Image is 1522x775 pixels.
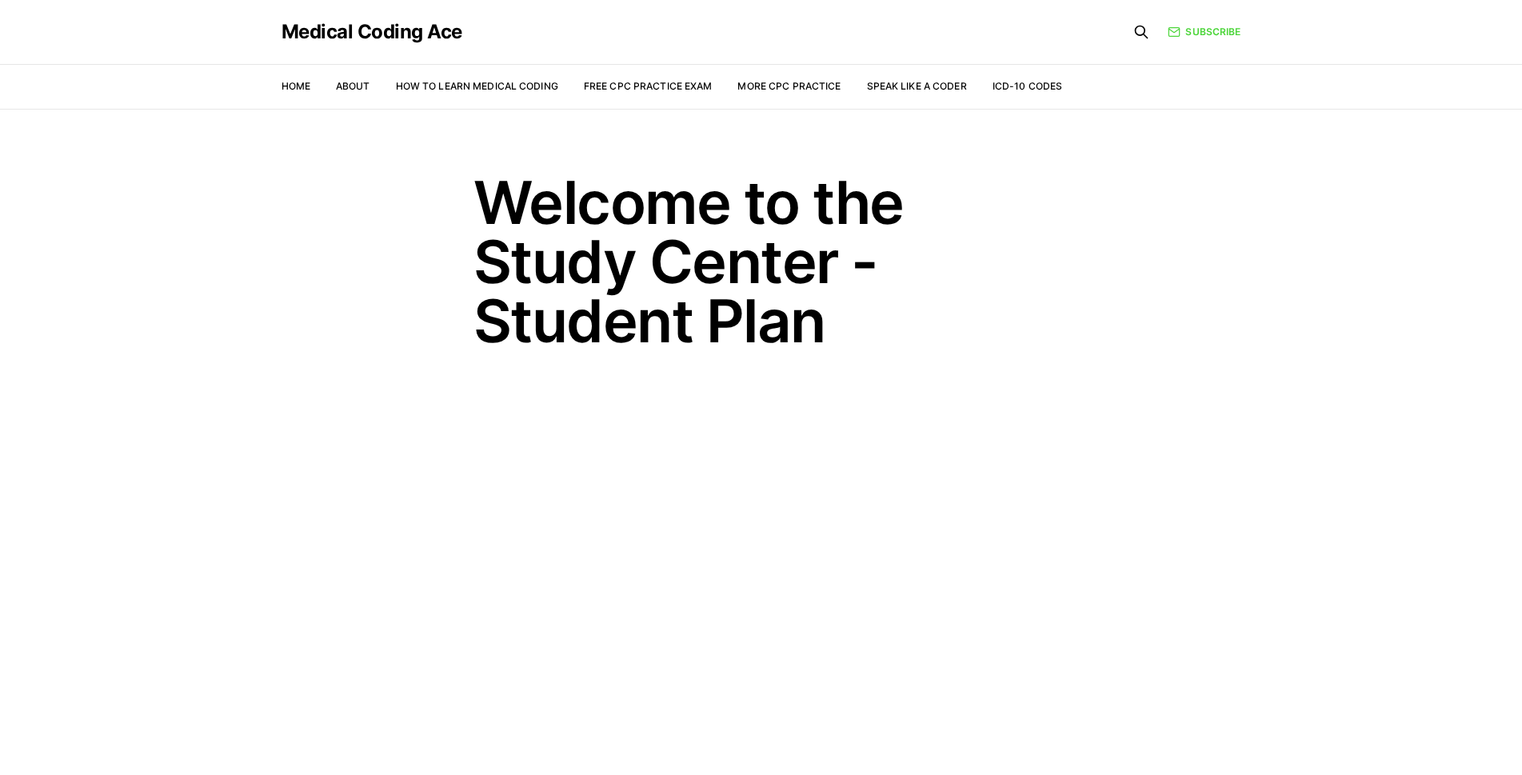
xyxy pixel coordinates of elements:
a: Medical Coding Ace [282,22,462,42]
a: Free CPC Practice Exam [584,80,713,92]
h1: Welcome to the Study Center - Student Plan [473,173,1049,350]
a: More CPC Practice [737,80,841,92]
a: Home [282,80,310,92]
a: Speak Like a Coder [867,80,967,92]
a: How to Learn Medical Coding [396,80,558,92]
a: About [336,80,370,92]
a: ICD-10 Codes [993,80,1062,92]
a: Subscribe [1168,25,1240,39]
